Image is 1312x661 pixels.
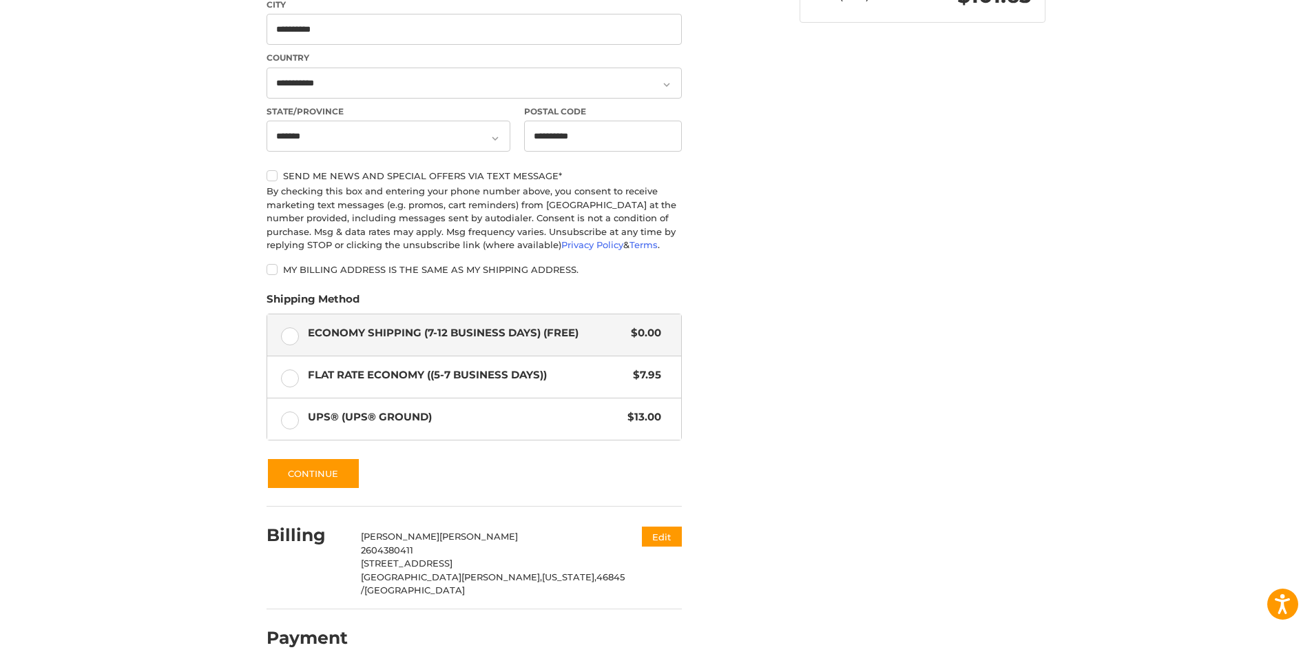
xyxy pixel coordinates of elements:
label: Country [267,52,682,64]
span: Flat Rate Economy ((5-7 Business Days)) [308,367,627,383]
span: $0.00 [624,325,661,341]
span: [PERSON_NAME] [361,531,439,542]
span: UPS® (UPS® Ground) [308,409,621,425]
div: By checking this box and entering your phone number above, you consent to receive marketing text ... [267,185,682,252]
span: [STREET_ADDRESS] [361,558,452,569]
span: $13.00 [621,409,661,425]
a: Privacy Policy [561,239,623,250]
label: Postal Code [524,105,683,118]
button: Edit [642,527,682,547]
span: 2604380411 [361,545,413,556]
button: Continue [267,458,360,489]
span: [PERSON_NAME] [439,531,518,542]
a: Terms [629,239,658,250]
span: Economy Shipping (7-12 Business Days) (Free) [308,325,625,341]
span: [GEOGRAPHIC_DATA] [364,584,465,596]
h2: Payment [267,627,348,649]
legend: Shipping Method [267,292,360,314]
label: Send me news and special offers via text message* [267,170,682,181]
span: [US_STATE], [542,571,596,582]
label: State/Province [267,105,510,118]
span: [GEOGRAPHIC_DATA][PERSON_NAME], [361,571,542,582]
span: $7.95 [626,367,661,383]
label: My billing address is the same as my shipping address. [267,264,682,275]
h2: Billing [267,525,347,546]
